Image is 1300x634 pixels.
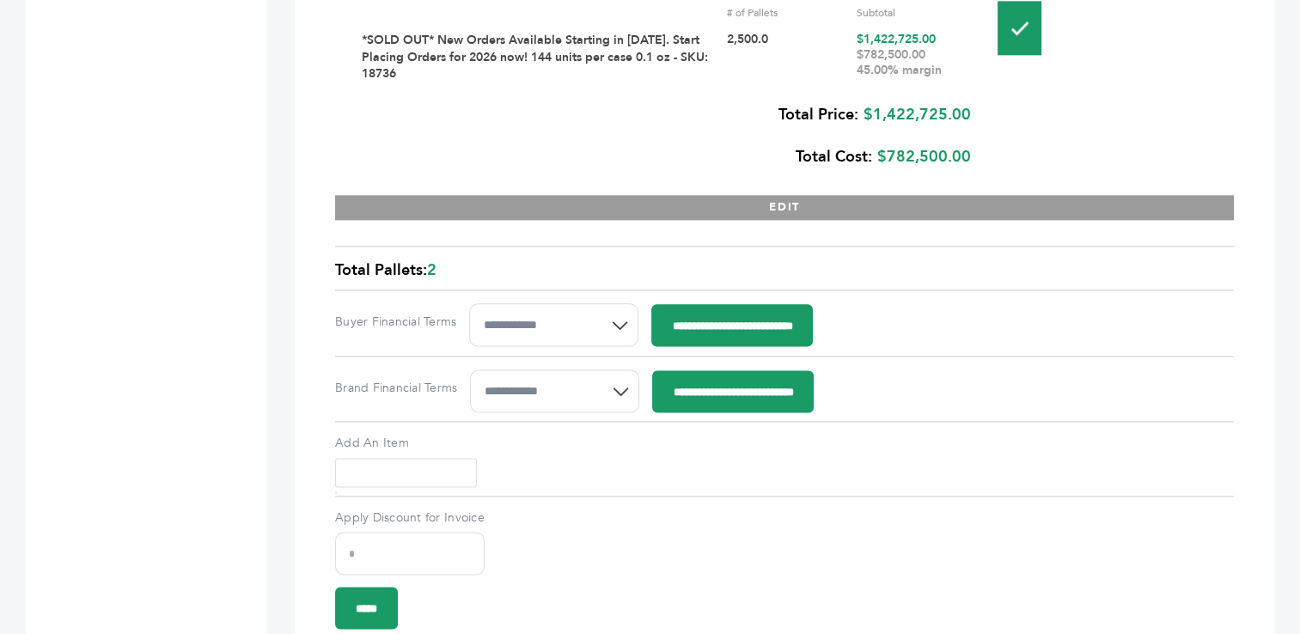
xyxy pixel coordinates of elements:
[335,435,1234,452] label: Add An Item
[727,5,845,21] div: # of Pallets
[998,1,1041,55] img: Pallet-Icons-01.png
[857,47,974,78] div: $782,500.00 45.00% margin
[727,32,845,82] div: 2,500.0
[857,5,974,21] div: Subtotal
[335,259,427,281] span: Total Pallets:
[335,195,1234,220] button: EDIT
[362,32,708,82] a: *SOLD OUT* New Orders Available Starting in [DATE]. Start Placing Orders for 2026 now! 144 units ...
[351,94,971,178] div: $1,422,725.00 $782,500.00
[427,259,436,281] span: 2
[778,104,858,125] b: Total Price:
[857,32,974,82] div: $1,422,725.00
[335,509,485,527] label: Apply Discount for Invoice
[335,314,456,331] label: Buyer Financial Terms
[335,380,457,397] label: Brand Financial Terms
[796,146,872,168] b: Total Cost:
